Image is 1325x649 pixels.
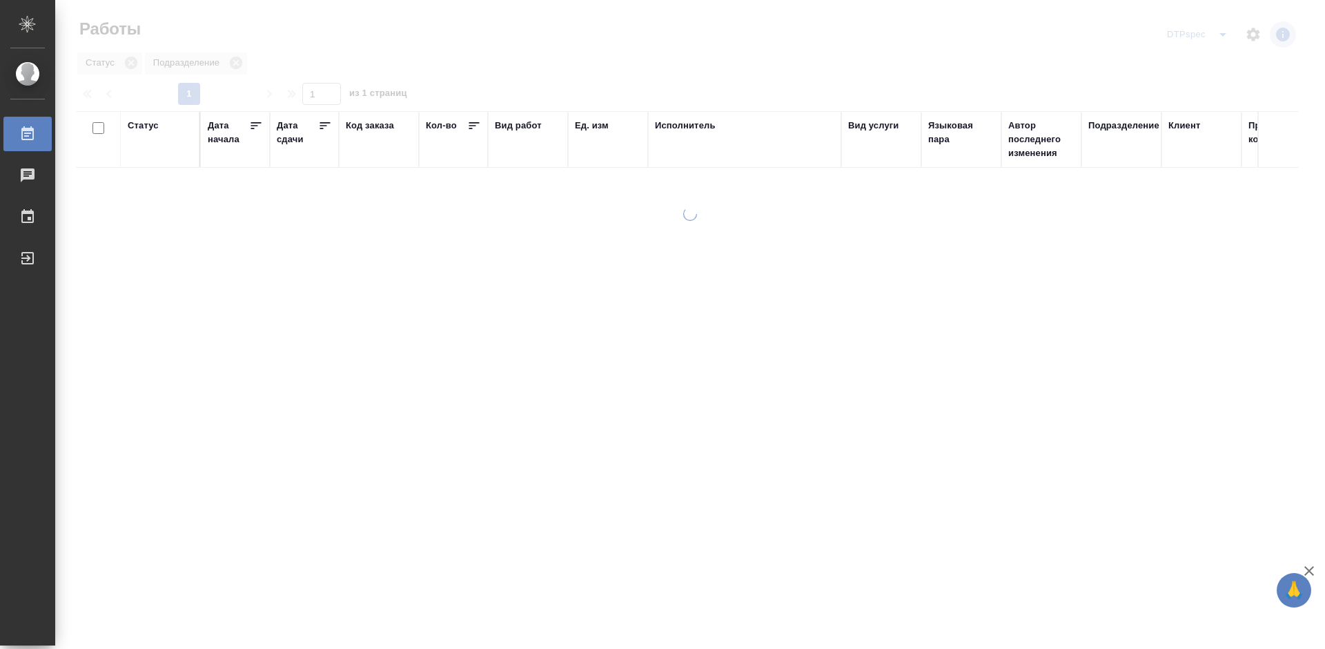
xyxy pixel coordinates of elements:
[1282,576,1306,605] span: 🙏
[1088,119,1159,133] div: Подразделение
[655,119,716,133] div: Исполнитель
[1168,119,1200,133] div: Клиент
[128,119,159,133] div: Статус
[208,119,249,146] div: Дата начала
[1277,573,1311,608] button: 🙏
[1248,119,1315,146] div: Проектная команда
[575,119,609,133] div: Ед. изм
[426,119,457,133] div: Кол-во
[277,119,318,146] div: Дата сдачи
[928,119,994,146] div: Языковая пара
[346,119,394,133] div: Код заказа
[495,119,542,133] div: Вид работ
[1008,119,1074,160] div: Автор последнего изменения
[848,119,899,133] div: Вид услуги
